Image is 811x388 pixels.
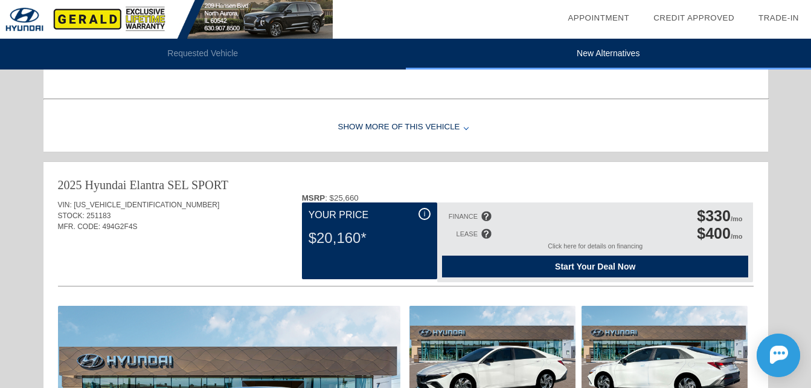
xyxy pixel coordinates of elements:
[758,13,799,22] a: Trade-In
[653,13,734,22] a: Credit Approved
[449,213,478,220] div: FINANCE
[309,222,431,254] div: $20,160*
[309,208,431,222] div: Your Price
[86,212,111,220] span: 251183
[74,201,219,209] span: [US_VEHICLE_IDENTIFICATION_NUMBER]
[58,250,754,270] div: Quoted on [DATE] 7:36:23 PM
[442,242,748,256] div: Click here for details on financing
[302,193,754,202] div: : $25,660
[418,208,431,220] div: i
[103,222,138,231] span: 494G2F4S
[302,193,325,202] b: MSRP
[457,262,733,271] span: Start Your Deal Now
[58,222,101,231] span: MFR. CODE:
[697,225,742,242] div: /mo
[58,212,85,220] span: STOCK:
[167,176,228,193] div: SEL SPORT
[697,225,731,242] span: $400
[697,207,731,224] span: $330
[43,103,768,152] div: Show More of this Vehicle
[58,176,165,193] div: 2025 Hyundai Elantra
[58,201,72,209] span: VIN:
[702,323,811,388] iframe: Chat Assistance
[457,230,478,238] div: LEASE
[697,207,742,225] div: /mo
[568,13,629,22] a: Appointment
